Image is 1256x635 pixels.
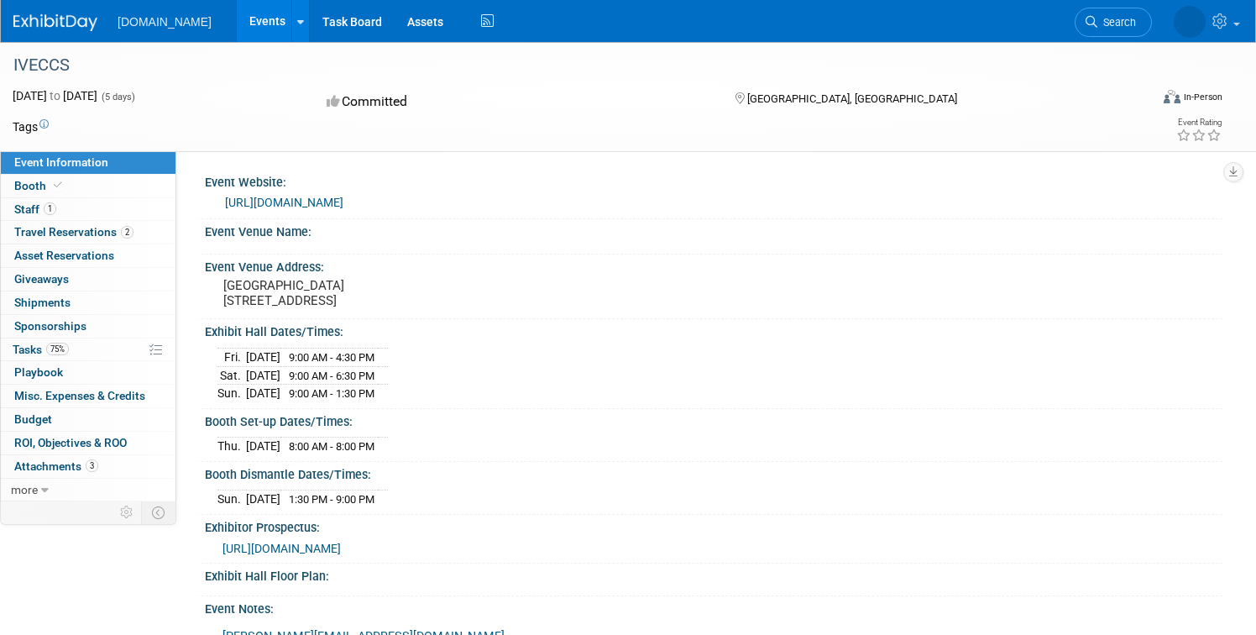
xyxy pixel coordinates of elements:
a: Sponsorships [1,315,175,338]
a: Search [1075,8,1152,37]
span: more [11,483,38,496]
a: Staff1 [1,198,175,221]
a: Event Information [1,151,175,174]
span: Shipments [14,296,71,309]
div: Booth Set-up Dates/Times: [205,409,1222,430]
td: Toggle Event Tabs [142,501,176,523]
span: Budget [14,412,52,426]
div: Event Venue Address: [205,255,1222,276]
td: [DATE] [246,366,280,385]
td: Tags [13,118,49,135]
span: Attachments [14,459,98,473]
span: Tasks [13,343,69,356]
span: Booth [14,179,65,192]
span: [GEOGRAPHIC_DATA], [GEOGRAPHIC_DATA] [747,92,957,105]
a: ROI, Objectives & ROO [1,432,175,454]
span: Giveaways [14,272,69,286]
a: Travel Reservations2 [1,221,175,244]
td: Fri. [217,348,246,366]
pre: [GEOGRAPHIC_DATA] [STREET_ADDRESS] [223,278,610,308]
span: Search [1097,16,1136,29]
span: Misc. Expenses & Credits [14,389,145,402]
td: Sun. [217,491,246,508]
a: Attachments3 [1,455,175,478]
td: Thu. [217,438,246,455]
td: Personalize Event Tab Strip [113,501,142,523]
div: IVECCS [8,50,1119,81]
a: Misc. Expenses & Credits [1,385,175,407]
a: Playbook [1,361,175,384]
span: 9:00 AM - 6:30 PM [289,370,374,382]
a: Shipments [1,291,175,314]
span: 8:00 AM - 8:00 PM [289,440,374,453]
a: Tasks75% [1,338,175,361]
td: [DATE] [246,385,280,402]
div: Booth Dismantle Dates/Times: [205,462,1222,483]
div: Exhibitor Prospectus: [205,515,1222,536]
div: Event Format [1042,87,1222,113]
span: Event Information [14,155,108,169]
span: Travel Reservations [14,225,133,239]
td: [DATE] [246,348,280,366]
a: [URL][DOMAIN_NAME] [222,542,341,555]
span: [DATE] [DATE] [13,89,97,102]
td: Sun. [217,385,246,402]
span: 9:00 AM - 4:30 PM [289,351,374,364]
span: (5 days) [100,92,135,102]
div: Event Website: [205,170,1222,191]
span: 75% [46,343,69,355]
span: Sponsorships [14,319,86,333]
a: more [1,479,175,501]
i: Booth reservation complete [54,181,62,190]
span: ROI, Objectives & ROO [14,436,127,449]
div: Committed [322,87,708,117]
span: Asset Reservations [14,249,114,262]
span: 1 [44,202,56,215]
span: Playbook [14,365,63,379]
span: 2 [121,226,133,239]
a: Giveaways [1,268,175,291]
div: In-Person [1183,91,1222,103]
div: Event Rating [1176,118,1222,127]
span: 3 [86,459,98,472]
div: Exhibit Hall Dates/Times: [205,319,1222,340]
a: Budget [1,408,175,431]
span: [DOMAIN_NAME] [118,15,212,29]
div: Event Venue Name: [205,219,1222,240]
td: Sat. [217,366,246,385]
td: [DATE] [246,491,280,508]
img: David Han [1174,6,1206,38]
span: 9:00 AM - 1:30 PM [289,387,374,400]
div: Event Notes: [205,596,1222,617]
img: ExhibitDay [13,14,97,31]
a: Booth [1,175,175,197]
img: Format-Inperson.png [1164,90,1180,103]
span: to [47,89,63,102]
a: [URL][DOMAIN_NAME] [225,196,343,209]
td: [DATE] [246,438,280,455]
a: Asset Reservations [1,244,175,267]
span: Staff [14,202,56,216]
div: Exhibit Hall Floor Plan: [205,564,1222,585]
span: 1:30 PM - 9:00 PM [289,493,374,506]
